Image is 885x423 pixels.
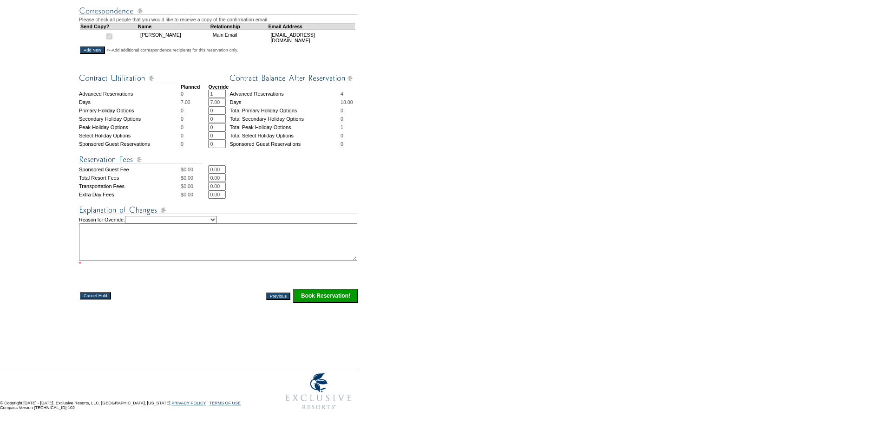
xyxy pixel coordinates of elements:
[79,115,181,123] td: Secondary Holiday Options
[181,165,208,174] td: $
[229,90,341,98] td: Advanced Reservations
[106,47,238,53] span: <--Add additional correspondence recipients for this reservation only.
[208,84,229,90] strong: Override
[268,29,355,46] td: [EMAIL_ADDRESS][DOMAIN_NAME]
[181,91,184,97] span: 0
[181,141,184,147] span: 0
[184,183,193,189] span: 0.00
[229,131,341,140] td: Total Select Holiday Options
[79,140,181,148] td: Sponsored Guest Reservations
[79,190,181,199] td: Extra Day Fees
[79,216,359,267] td: Reason for Override:
[229,140,341,148] td: Sponsored Guest Reservations
[80,292,111,299] input: Cancel Hold
[266,293,290,300] input: Previous
[181,108,184,113] span: 0
[181,174,208,182] td: $
[229,106,341,115] td: Total Primary Holiday Options
[341,99,353,105] span: 18.00
[80,46,105,54] input: Add New
[229,98,341,106] td: Days
[341,124,343,130] span: 1
[229,115,341,123] td: Total Secondary Holiday Options
[181,133,184,138] span: 0
[80,23,138,29] td: Send Copy?
[79,182,181,190] td: Transportation Fees
[79,174,181,182] td: Total Resort Fees
[268,23,355,29] td: Email Address
[210,401,241,405] a: TERMS OF USE
[79,90,181,98] td: Advanced Reservations
[79,17,269,22] span: Please check all people that you would like to receive a copy of the confirmation email.
[229,72,353,84] img: Contract Balance After Reservation
[341,116,343,122] span: 0
[341,133,343,138] span: 0
[184,167,193,172] span: 0.00
[138,23,210,29] td: Name
[181,116,184,122] span: 0
[277,368,360,415] img: Exclusive Resorts
[79,98,181,106] td: Days
[171,401,206,405] a: PRIVACY POLICY
[181,99,190,105] span: 7.00
[210,23,269,29] td: Relationship
[79,123,181,131] td: Peak Holiday Options
[79,204,358,216] img: Explanation of Changes
[181,124,184,130] span: 0
[181,190,208,199] td: $
[341,141,343,147] span: 0
[79,131,181,140] td: Select Holiday Options
[79,165,181,174] td: Sponsored Guest Fee
[184,192,193,197] span: 0.00
[184,175,193,181] span: 0.00
[341,91,343,97] span: 4
[79,154,202,165] img: Reservation Fees
[181,182,208,190] td: $
[181,84,200,90] strong: Planned
[341,108,343,113] span: 0
[138,29,210,46] td: [PERSON_NAME]
[79,72,202,84] img: Contract Utilization
[210,29,269,46] td: Main Email
[293,289,358,303] input: Click this button to finalize your reservation.
[79,106,181,115] td: Primary Holiday Options
[229,123,341,131] td: Total Peak Holiday Options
